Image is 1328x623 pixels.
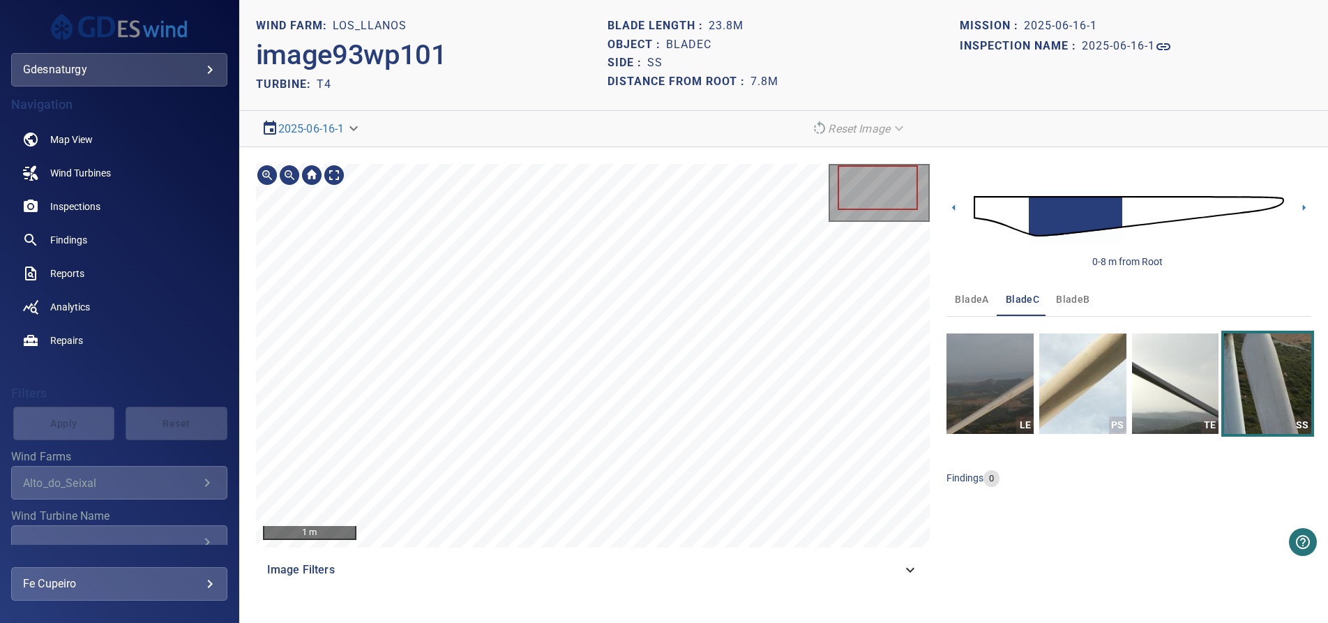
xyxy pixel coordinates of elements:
span: Repairs [50,333,83,347]
span: bladeB [1056,291,1089,308]
a: analytics noActive [11,290,227,324]
a: findings noActive [11,223,227,257]
label: Wind Farms [11,451,227,463]
div: Reset Image [806,117,912,141]
div: gdesnaturgy [11,53,227,87]
div: Image Filters [256,553,930,587]
a: map noActive [11,123,227,156]
h1: Mission : [960,20,1024,33]
h1: Object : [608,38,666,52]
div: gdesnaturgy [23,59,216,81]
span: Analytics [50,300,90,314]
a: LE [946,333,1034,434]
a: 2025-06-16-1 [1082,38,1172,55]
h1: WIND FARM: [256,20,333,33]
div: TE [1201,416,1218,434]
span: findings [946,472,983,483]
h1: 7.8m [750,75,778,89]
img: gdesnaturgy-logo [50,11,189,42]
div: Toggle full page [323,164,345,186]
h1: 23.8m [709,20,744,33]
span: bladeA [955,291,988,308]
div: Zoom out [278,164,301,186]
a: windturbines noActive [11,156,227,190]
a: repairs noActive [11,324,227,357]
span: Image Filters [267,562,903,578]
div: Wind Turbine Name [11,525,227,559]
a: inspections noActive [11,190,227,223]
h4: Filters [11,386,227,400]
label: Wind Turbine Name [11,511,227,522]
div: Alto_do_Seixal [23,476,199,490]
h1: Side : [608,57,647,70]
h2: image93wp101 [256,38,447,72]
span: Map View [50,133,93,147]
a: reports noActive [11,257,227,290]
span: Wind Turbines [50,166,111,180]
h4: Navigation [11,98,227,112]
h1: 2025-06-16-1 [1082,40,1155,53]
div: 0-8 m from Root [1092,255,1163,269]
div: PS [1109,416,1126,434]
h2: T4 [317,77,331,91]
span: Findings [50,233,87,247]
h1: 2025-06-16-1 [1024,20,1097,33]
span: bladeC [1006,291,1039,308]
div: Fe Cupeiro [23,573,216,595]
div: Go home [301,164,323,186]
h2: TURBINE: [256,77,317,91]
div: Zoom in [256,164,278,186]
a: PS [1039,333,1126,434]
span: Inspections [50,200,100,213]
div: 2025-06-16-1 [256,117,367,141]
h1: Inspection name : [960,40,1082,53]
div: Wind Farms [11,466,227,500]
a: TE [1132,333,1219,434]
span: Reports [50,267,84,280]
div: LE [1016,416,1034,434]
span: 0 [983,472,999,486]
a: SS [1224,333,1311,434]
a: 2025-06-16-1 [278,122,345,135]
h1: bladeC [666,38,711,52]
h1: Distance from root : [608,75,750,89]
div: SS [1294,416,1311,434]
h1: Los_Llanos [333,20,407,33]
em: Reset Image [828,122,890,135]
h1: SS [647,57,663,70]
img: d [974,179,1284,254]
h1: Blade length : [608,20,709,33]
